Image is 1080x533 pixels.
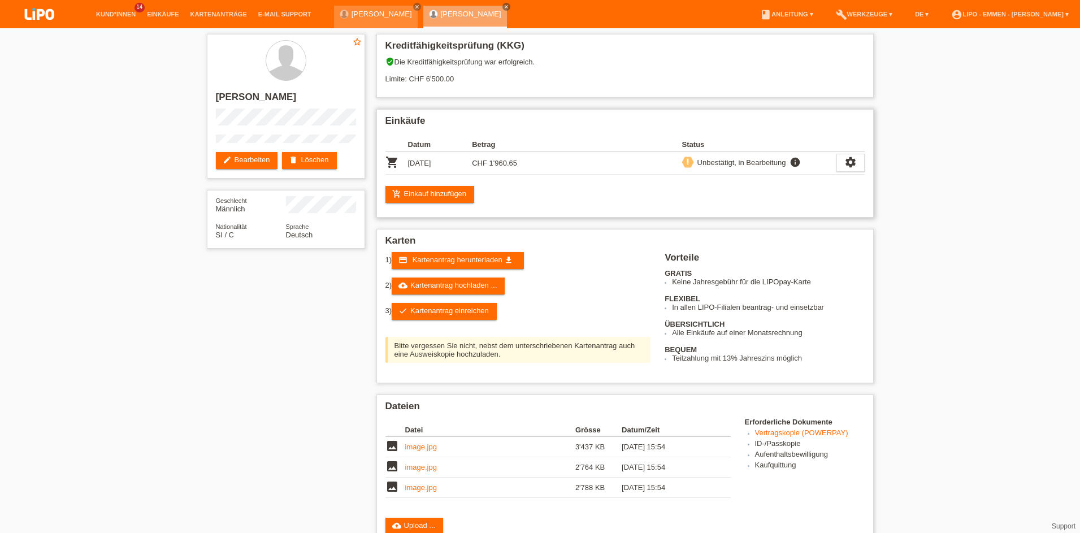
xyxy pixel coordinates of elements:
a: Support [1052,522,1075,530]
th: Datum [408,138,472,151]
i: info [788,157,802,168]
b: BEQUEM [665,345,697,354]
div: 3) [385,303,651,320]
a: DE ▾ [909,11,934,18]
span: Sprache [286,223,309,230]
i: edit [223,155,232,164]
i: cloud_upload [392,521,401,530]
a: account_circleLIPO - Emmen - [PERSON_NAME] ▾ [945,11,1074,18]
li: Aufenthaltsbewilligung [755,450,865,461]
span: Geschlecht [216,197,247,204]
a: image.jpg [405,463,437,471]
td: 2'764 KB [575,457,622,478]
b: ÜBERSICHTLICH [665,320,725,328]
a: editBearbeiten [216,152,278,169]
div: Unbestätigt, in Bearbeitung [694,157,786,168]
i: close [504,4,509,10]
i: build [836,9,847,20]
div: 1) [385,252,651,269]
div: 2) [385,278,651,294]
span: Nationalität [216,223,247,230]
li: Alle Einkäufe auf einer Monatsrechnung [672,328,864,337]
i: add_shopping_cart [392,189,401,198]
b: GRATIS [665,269,692,278]
th: Status [682,138,836,151]
i: account_circle [951,9,962,20]
h2: Kreditfähigkeitsprüfung (KKG) [385,40,865,57]
a: [PERSON_NAME] [352,10,412,18]
span: 14 [135,3,145,12]
h2: Vorteile [665,252,864,269]
a: add_shopping_cartEinkauf hinzufügen [385,186,475,203]
i: delete [289,155,298,164]
a: deleteLöschen [282,152,336,169]
th: Datum/Zeit [622,423,714,437]
a: image.jpg [405,443,437,451]
i: settings [844,156,857,168]
a: LIPO pay [11,23,68,32]
i: image [385,439,399,453]
h4: Erforderliche Dokumente [745,418,865,426]
a: Kund*innen [90,11,141,18]
a: buildWerkzeuge ▾ [830,11,899,18]
span: Deutsch [286,231,313,239]
a: [PERSON_NAME] [441,10,501,18]
td: [DATE] 15:54 [622,478,714,498]
div: Bitte vergessen Sie nicht, nebst dem unterschriebenen Kartenantrag auch eine Ausweiskopie hochzul... [385,337,651,363]
h2: Dateien [385,401,865,418]
li: Keine Jahresgebühr für die LIPOpay-Karte [672,278,864,286]
i: verified_user [385,57,394,66]
td: [DATE] [408,151,472,175]
a: Kartenanträge [185,11,253,18]
i: close [414,4,420,10]
td: [DATE] 15:54 [622,457,714,478]
a: star_border [352,37,362,49]
i: check [398,306,407,315]
h2: Einkäufe [385,115,865,132]
a: cloud_uploadKartenantrag hochladen ... [392,278,505,294]
a: close [413,3,421,11]
span: Slowenien / C / 01.05.2016 [216,231,235,239]
h2: Karten [385,235,865,252]
span: Kartenantrag herunterladen [413,255,502,264]
div: Die Kreditfähigkeitsprüfung war erfolgreich. Limite: CHF 6'500.00 [385,57,865,92]
i: image [385,460,399,473]
i: get_app [504,255,513,265]
th: Grösse [575,423,622,437]
li: Teilzahlung mit 13% Jahreszins möglich [672,354,864,362]
td: [DATE] 15:54 [622,437,714,457]
a: Vertragskopie (POWERPAY) [755,428,848,437]
i: POSP00027187 [385,155,399,169]
i: priority_high [684,158,692,166]
a: Einkäufe [141,11,184,18]
li: In allen LIPO-Filialen beantrag- und einsetzbar [672,303,864,311]
i: star_border [352,37,362,47]
i: cloud_upload [398,281,407,290]
li: ID-/Passkopie [755,439,865,450]
b: FLEXIBEL [665,294,700,303]
a: E-Mail Support [253,11,317,18]
li: Kaufquittung [755,461,865,471]
i: credit_card [398,255,407,265]
th: Datei [405,423,575,437]
a: checkKartenantrag einreichen [392,303,497,320]
div: Männlich [216,196,286,213]
i: book [760,9,771,20]
td: 2'788 KB [575,478,622,498]
a: credit_card Kartenantrag herunterladen get_app [392,252,524,269]
i: image [385,480,399,493]
a: image.jpg [405,483,437,492]
th: Betrag [472,138,536,151]
td: 3'437 KB [575,437,622,457]
h2: [PERSON_NAME] [216,92,356,109]
td: CHF 1'960.65 [472,151,536,175]
a: bookAnleitung ▾ [754,11,818,18]
a: close [502,3,510,11]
